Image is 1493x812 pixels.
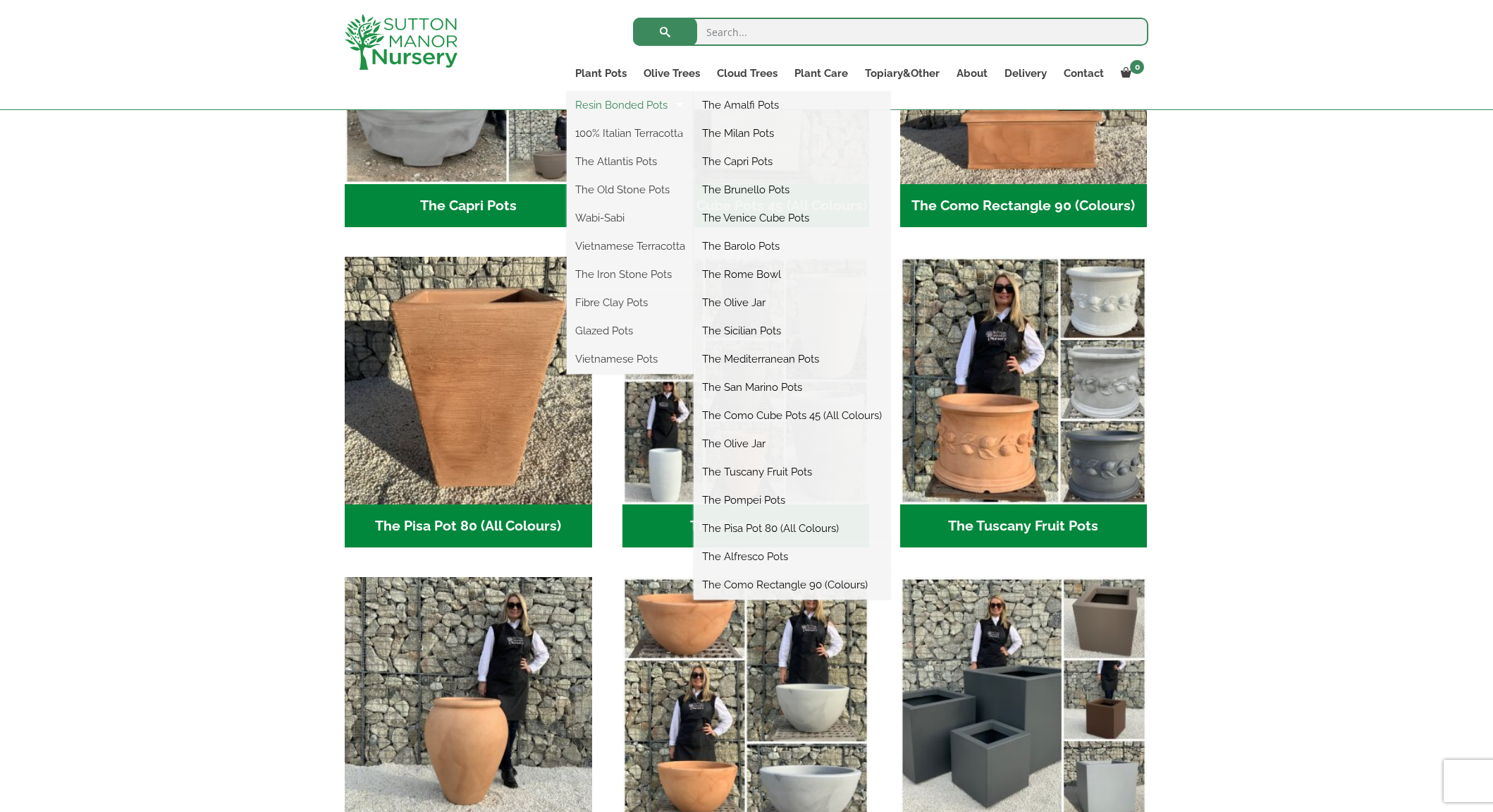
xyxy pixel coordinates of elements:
[694,236,890,257] a: The Barolo Pots
[694,151,890,172] a: The Capri Pots
[900,504,1148,548] h2: The Tuscany Fruit Pots
[694,264,890,285] a: The Rome Bowl
[694,292,890,313] a: The Olive Jar
[633,18,1148,46] input: Search...
[694,320,890,341] a: The Sicilian Pots
[567,95,694,116] a: Resin Bonded Pots
[694,179,890,200] a: The Brunello Pots
[694,546,890,567] a: The Alfresco Pots
[567,264,694,285] a: The Iron Stone Pots
[694,574,890,595] a: The Como Rectangle 90 (Colours)
[622,257,870,504] img: The Pompei Pots
[635,63,708,83] a: Olive Trees
[567,123,694,144] a: 100% Italian Terracotta
[345,504,592,548] h2: The Pisa Pot 80 (All Colours)
[567,63,635,83] a: Plant Pots
[567,151,694,172] a: The Atlantis Pots
[567,292,694,313] a: Fibre Clay Pots
[694,518,890,539] a: The Pisa Pot 80 (All Colours)
[567,207,694,229] a: Wabi-Sabi
[900,184,1148,228] h2: The Como Rectangle 90 (Colours)
[345,257,592,504] img: The Pisa Pot 80 (All Colours)
[345,184,592,228] h2: The Capri Pots
[708,63,786,83] a: Cloud Trees
[567,320,694,341] a: Glazed Pots
[567,349,694,370] a: Vietnamese Pots
[786,63,856,83] a: Plant Care
[694,433,890,454] a: The Olive Jar
[345,14,457,70] img: logo
[345,257,592,547] a: Visit product category The Pisa Pot 80 (All Colours)
[1055,63,1112,83] a: Contact
[694,377,890,398] a: The San Marino Pots
[567,236,694,257] a: Vietnamese Terracotta
[694,349,890,370] a: The Mediterranean Pots
[1112,63,1148,83] a: 0
[694,95,890,116] a: The Amalfi Pots
[694,207,890,229] a: The Venice Cube Pots
[900,257,1148,504] img: The Tuscany Fruit Pots
[948,63,996,83] a: About
[694,461,890,483] a: The Tuscany Fruit Pots
[900,257,1148,547] a: Visit product category The Tuscany Fruit Pots
[622,504,870,548] h2: The Pompei Pots
[694,123,890,144] a: The Milan Pots
[1130,60,1144,74] span: 0
[622,257,870,547] a: Visit product category The Pompei Pots
[856,63,948,83] a: Topiary&Other
[694,405,890,426] a: The Como Cube Pots 45 (All Colours)
[567,179,694,200] a: The Old Stone Pots
[996,63,1055,83] a: Delivery
[694,490,890,511] a: The Pompei Pots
